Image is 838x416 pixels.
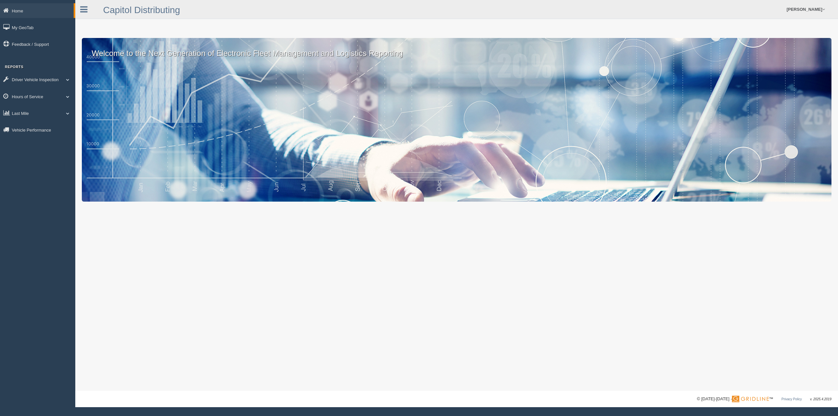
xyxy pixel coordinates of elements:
span: v. 2025.4.2019 [810,397,831,401]
div: © [DATE]-[DATE] - ™ [697,396,831,403]
a: Privacy Policy [781,397,802,401]
img: Gridline [732,396,769,402]
p: Welcome to the Next Generation of Electronic Fleet Management and Logistics Reporting [82,38,831,59]
a: Capitol Distributing [103,5,180,15]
